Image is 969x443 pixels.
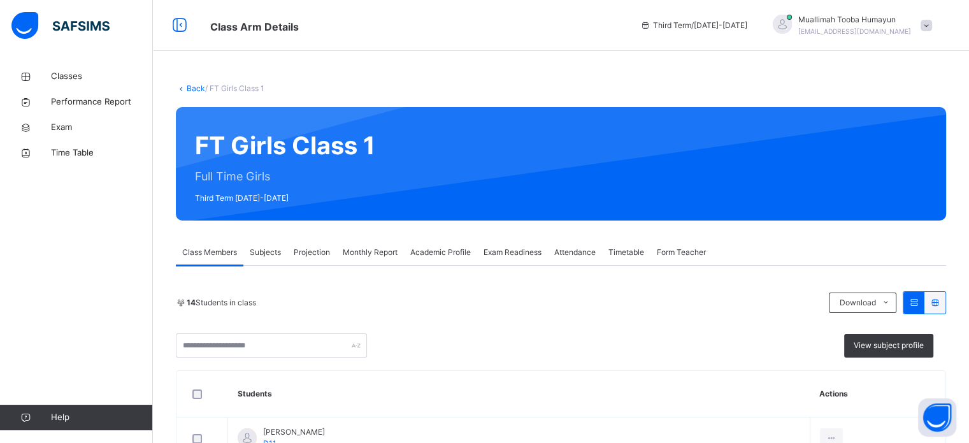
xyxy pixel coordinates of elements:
span: Class Arm Details [210,20,299,33]
th: Actions [810,371,945,418]
span: Subjects [250,247,281,258]
b: 14 [187,298,196,307]
button: Open asap [918,398,956,437]
span: / FT Girls Class 1 [205,84,264,93]
span: View subject profile [854,340,924,351]
span: Help [51,411,152,424]
span: Exam [51,121,153,134]
span: Exam Readiness [484,247,542,258]
span: [EMAIL_ADDRESS][DOMAIN_NAME] [798,27,911,35]
span: Timetable [608,247,644,258]
span: Projection [294,247,330,258]
span: Attendance [554,247,596,258]
span: [PERSON_NAME] [263,426,325,438]
span: Students in class [187,297,256,309]
img: safsims [11,12,110,39]
span: session/term information [640,20,747,31]
span: Form Teacher [657,247,706,258]
span: Download [839,297,875,309]
div: Muallimah ToobaHumayun [760,14,938,37]
span: Time Table [51,147,153,159]
span: Academic Profile [410,247,471,258]
span: Muallimah Tooba Humayun [798,14,911,25]
span: Class Members [182,247,237,258]
span: Performance Report [51,96,153,108]
span: Classes [51,70,153,83]
th: Students [228,371,810,418]
span: Monthly Report [343,247,398,258]
a: Back [187,84,205,93]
